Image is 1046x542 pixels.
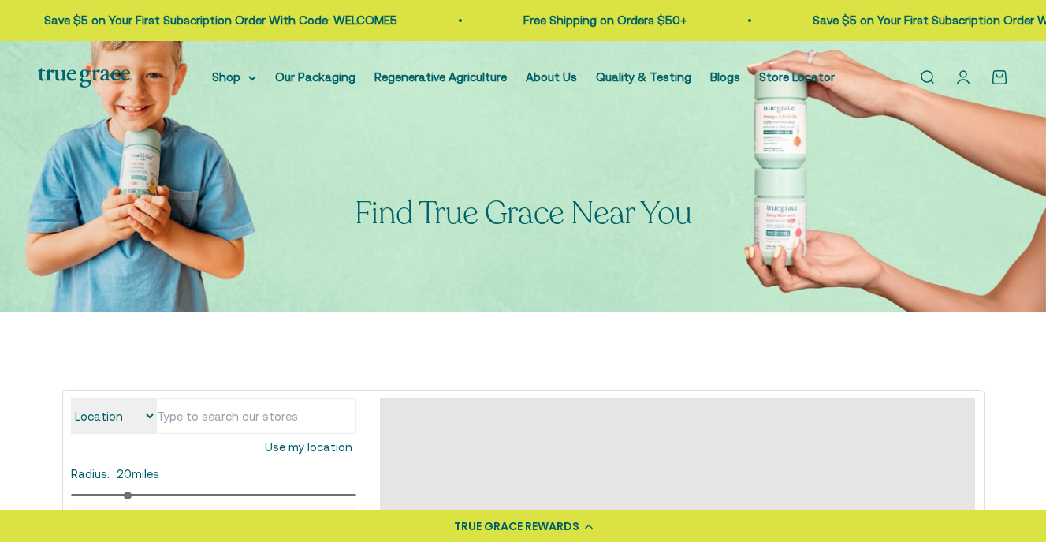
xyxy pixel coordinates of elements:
[71,494,357,496] input: Radius
[596,70,691,84] a: Quality & Testing
[71,506,357,532] div: Filter
[759,70,835,84] a: Store Locator
[519,13,682,27] a: Free Shipping on Orders $50+
[526,70,577,84] a: About Us
[374,70,507,84] a: Regenerative Agriculture
[454,518,579,535] div: TRUE GRACE REWARDS
[71,467,110,480] label: Radius:
[39,11,393,30] p: Save $5 on Your First Subscription Order With Code: WELCOME5
[261,434,356,461] button: Use my location
[212,68,256,87] summary: Shop
[275,70,355,84] a: Our Packaging
[117,467,132,480] span: 20
[710,70,740,84] a: Blogs
[355,192,691,234] split-lines: Find True Grace Near You
[71,465,357,484] div: miles
[156,398,356,434] input: Type to search our stores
